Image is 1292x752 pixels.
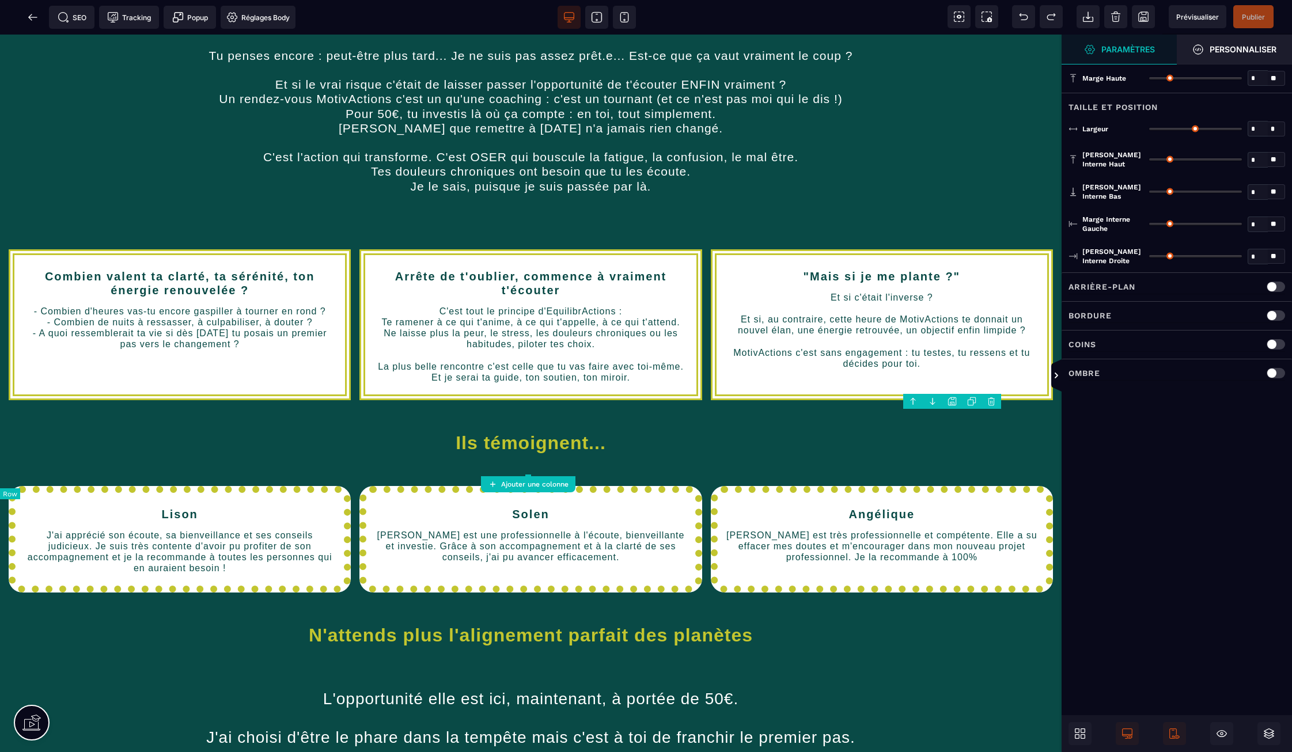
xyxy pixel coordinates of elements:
[1176,13,1219,21] span: Prévisualiser
[1104,5,1127,28] span: Nettoyage
[1082,124,1108,134] span: Largeur
[1116,722,1139,745] span: Afficher le desktop
[481,476,575,492] button: Ajouter une colonne
[1062,359,1073,393] span: Afficher les vues
[1169,5,1226,28] span: Aperçu
[23,268,336,318] text: - Combien d'heures vas-tu encore gaspiller à tourner en rond ? - Combien de nuits à ressasser, à ...
[1069,337,1096,351] p: Coins
[17,584,1044,617] h1: N'attends plus l'alignement parfait des planètes
[49,6,94,29] span: Métadata SEO
[24,467,335,492] h2: Lison
[1069,280,1135,294] p: Arrière-plan
[221,6,295,29] span: Favicon
[1242,13,1265,21] span: Publier
[1069,722,1092,745] span: Ouvrir les blocs
[23,229,336,268] h2: Combien valent ta clarté, ta sérénité, ton énergie renouvelée ?
[1040,5,1063,28] span: Rétablir
[1257,722,1280,745] span: Ouvrir les calques
[726,492,1037,531] text: [PERSON_NAME] est très professionnelle et compétente. Elle a su effacer mes doutes et m'encourage...
[1062,35,1177,64] span: Ouvrir le gestionnaire de styles
[1082,215,1143,233] span: Marge interne gauche
[374,229,687,268] h2: Arrête de t'oublier, commence à vraiment t'écouter
[1233,5,1274,28] span: Enregistrer le contenu
[58,12,86,23] span: SEO
[1132,5,1155,28] span: Enregistrer
[1077,5,1100,28] span: Importer
[1210,45,1276,54] strong: Personnaliser
[1082,247,1143,265] span: [PERSON_NAME] interne droite
[585,6,608,29] span: Voir tablette
[1069,366,1100,380] p: Ombre
[1082,150,1143,169] span: [PERSON_NAME] interne haut
[374,268,687,351] text: C'est tout le principe d'EquilibrActions : Te ramener à ce qui t'anime, à ce qui t'appelle, à ce ...
[975,5,998,28] span: Capture d'écran
[1012,5,1035,28] span: Défaire
[1101,45,1155,54] strong: Paramètres
[226,12,290,23] span: Réglages Body
[1062,93,1292,114] div: Taille et position
[1082,74,1126,83] span: Marge haute
[1163,722,1186,745] span: Afficher le mobile
[21,6,44,29] span: Retour
[1082,183,1143,201] span: [PERSON_NAME] interne bas
[1069,309,1112,322] p: Bordure
[501,480,569,488] strong: Ajouter une colonne
[172,12,208,23] span: Popup
[725,229,1039,255] h2: "Mais si je me plante ?"
[375,492,686,531] text: [PERSON_NAME] est une professionnelle à l'écoute, bienveillante et investie. Grâce à son accompag...
[375,467,686,492] h2: Solen
[164,6,216,29] span: Créer une alerte modale
[613,6,636,29] span: Voir mobile
[1177,35,1292,64] span: Ouvrir le gestionnaire de styles
[24,492,335,542] text: J'ai apprécié son écoute, sa bienveillance et ses conseils judicieux. Je suis très contente d'avo...
[948,5,971,28] span: Voir les composants
[99,6,159,29] span: Code de suivi
[725,255,1039,337] text: Et si c'était l'inverse ? Et si, au contraire, cette heure de MotivActions te donnait un nouvel é...
[1210,722,1233,745] span: Masquer le bloc
[726,467,1037,492] h2: Angélique
[107,12,151,23] span: Tracking
[558,6,581,29] span: Voir bureau
[17,392,1044,425] h1: Ils témoignent...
